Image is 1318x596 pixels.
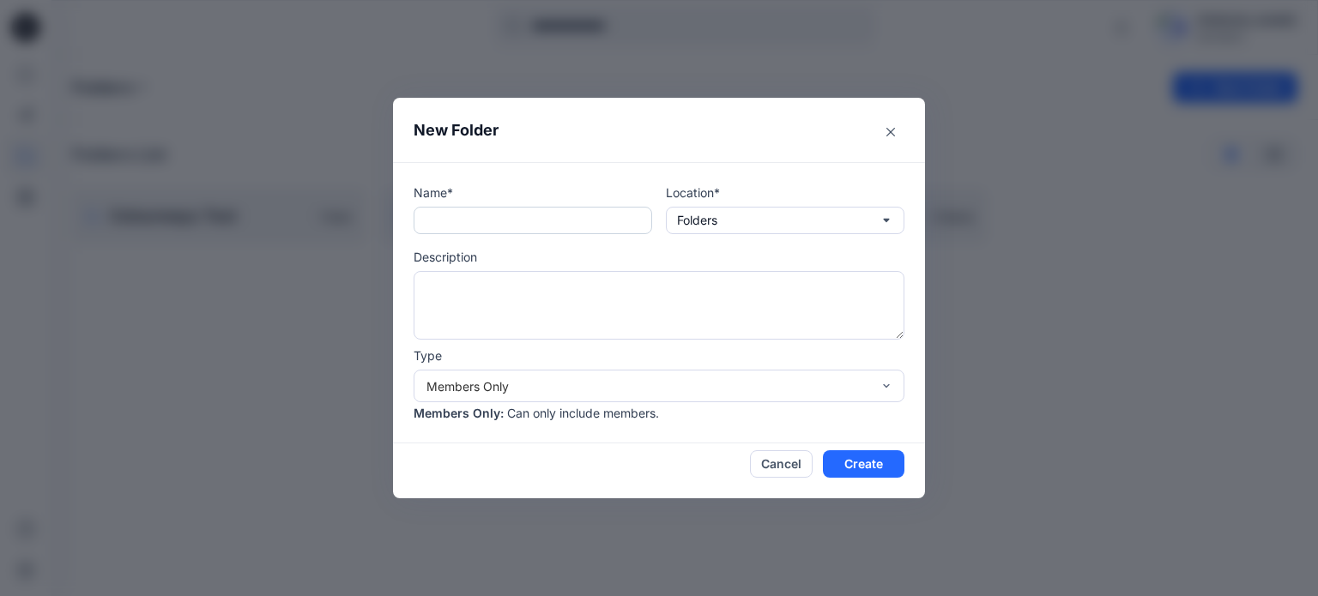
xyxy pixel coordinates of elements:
[823,450,904,478] button: Create
[414,248,904,266] p: Description
[750,450,813,478] button: Cancel
[393,98,925,162] header: New Folder
[414,184,652,202] p: Name*
[507,404,659,422] p: Can only include members.
[677,211,717,230] p: Folders
[414,404,504,422] p: Members Only :
[666,184,904,202] p: Location*
[426,377,871,395] div: Members Only
[666,207,904,234] button: Folders
[877,118,904,146] button: Close
[414,346,904,364] p: Type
